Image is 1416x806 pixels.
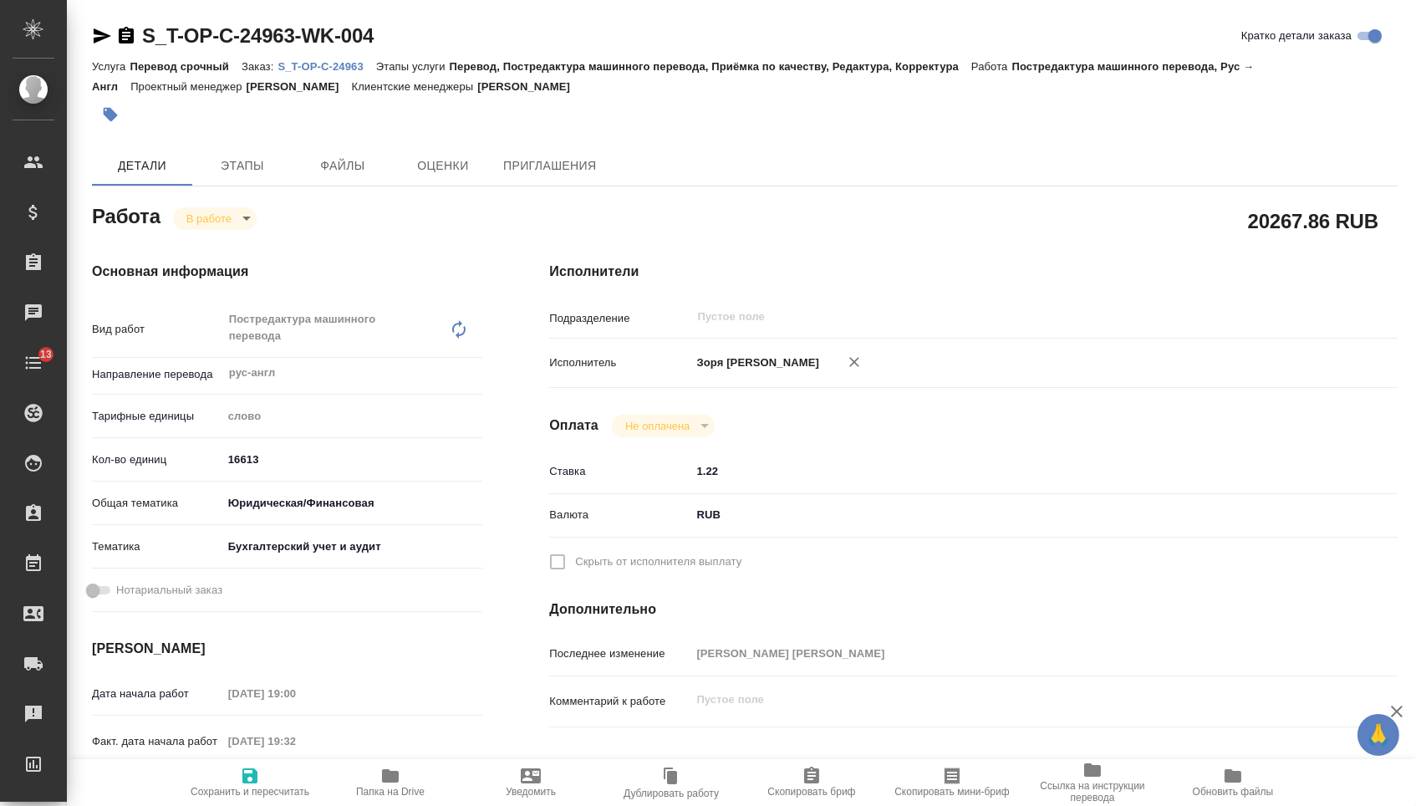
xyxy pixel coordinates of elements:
span: Скопировать мини-бриф [894,786,1009,798]
input: ✎ Введи что-нибудь [690,459,1327,483]
input: Пустое поле [695,307,1287,327]
p: Заказ: [242,60,278,73]
p: Валюта [549,507,690,523]
button: Добавить тэг [92,96,129,133]
span: 13 [30,346,62,363]
p: Вид работ [92,321,222,338]
p: Дата начала работ [92,686,222,702]
div: слово [222,402,483,431]
a: 13 [4,342,63,384]
p: Перевод срочный [130,60,242,73]
input: Пустое поле [222,681,369,706]
p: Этапы услуги [376,60,450,73]
p: Кол-во единиц [92,451,222,468]
span: Сохранить и пересчитать [191,786,309,798]
div: RUB [690,501,1327,529]
input: ✎ Введи что-нибудь [222,447,483,472]
span: Ссылка на инструкции перевода [1032,780,1153,803]
h2: 20267.86 RUB [1248,207,1378,235]
input: Пустое поле [222,729,369,753]
p: Общая тематика [92,495,222,512]
button: Обновить файлы [1163,759,1303,806]
p: Работа [971,60,1012,73]
p: Подразделение [549,310,690,327]
p: Ставка [549,463,690,480]
div: Юридическая/Финансовая [222,489,483,518]
h2: Работа [92,200,160,230]
button: Не оплачена [620,419,695,433]
p: Исполнитель [549,355,690,371]
h4: Исполнители [549,262,1398,282]
p: Последнее изменение [549,645,690,662]
p: S_T-OP-C-24963 [278,60,375,73]
span: Скрыть от исполнителя выплату [575,553,741,570]
span: Дублировать работу [624,788,719,799]
p: Направление перевода [92,366,222,383]
span: Файлы [303,156,383,176]
button: Скопировать бриф [741,759,882,806]
div: В работе [173,207,257,230]
span: Скопировать бриф [767,786,855,798]
span: Детали [102,156,182,176]
span: Кратко детали заказа [1241,28,1352,44]
button: Уведомить [461,759,601,806]
span: Обновить файлы [1193,786,1274,798]
p: Факт. дата начала работ [92,733,222,750]
p: Тематика [92,538,222,555]
a: S_T-OP-C-24963 [278,59,375,73]
button: 🙏 [1357,714,1399,756]
p: Перевод, Постредактура машинного перевода, Приёмка по качеству, Редактура, Корректура [450,60,971,73]
a: S_T-OP-C-24963-WK-004 [142,24,374,47]
p: Зоря [PERSON_NAME] [690,355,819,371]
h4: Оплата [549,416,598,436]
p: Услуга [92,60,130,73]
h4: Основная информация [92,262,482,282]
span: Приглашения [503,156,597,176]
div: В работе [612,415,715,437]
p: Клиентские менеджеры [352,80,478,93]
button: Скопировать ссылку для ЯМессенджера [92,26,112,46]
span: Нотариальный заказ [116,582,222,599]
span: 🙏 [1364,717,1393,752]
p: [PERSON_NAME] [247,80,352,93]
p: Проектный менеджер [130,80,246,93]
button: Удалить исполнителя [836,344,873,380]
h4: Дополнительно [549,599,1398,620]
button: В работе [181,212,237,226]
h4: [PERSON_NAME] [92,639,482,659]
button: Сохранить и пересчитать [180,759,320,806]
p: Путь на drive [549,758,690,774]
span: Уведомить [506,786,556,798]
p: Тарифные единицы [92,408,222,425]
p: Комментарий к работе [549,693,690,710]
button: Папка на Drive [320,759,461,806]
button: Скопировать ссылку [116,26,136,46]
button: Дублировать работу [601,759,741,806]
button: Скопировать мини-бриф [882,759,1022,806]
span: Этапы [202,156,283,176]
div: Бухгалтерский учет и аудит [222,533,483,561]
span: Папка на Drive [356,786,425,798]
button: Ссылка на инструкции перевода [1022,759,1163,806]
input: Пустое поле [690,641,1327,666]
span: Оценки [403,156,483,176]
textarea: /Clients/Т-ОП-С_Русал Глобал Менеджмент/Orders/S_T-OP-C-24963/Translated/S_T-OP-C-24963-WK-004 [690,750,1327,778]
p: [PERSON_NAME] [477,80,583,93]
